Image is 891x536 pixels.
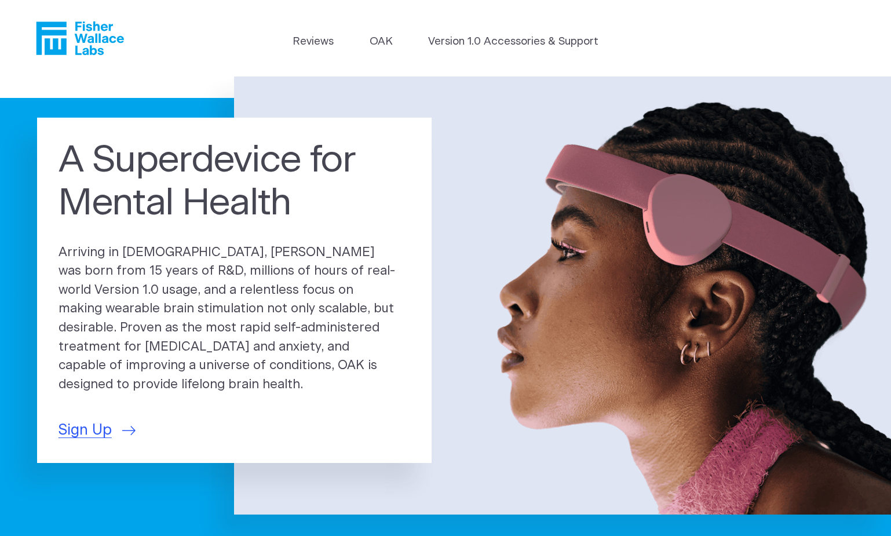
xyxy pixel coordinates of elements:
[59,420,112,442] span: Sign Up
[428,34,598,50] a: Version 1.0 Accessories & Support
[293,34,334,50] a: Reviews
[59,243,410,395] p: Arriving in [DEMOGRAPHIC_DATA], [PERSON_NAME] was born from 15 years of R&D, millions of hours of...
[370,34,393,50] a: OAK
[59,139,410,225] h1: A Superdevice for Mental Health
[59,420,136,442] a: Sign Up
[36,21,124,55] a: Fisher Wallace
